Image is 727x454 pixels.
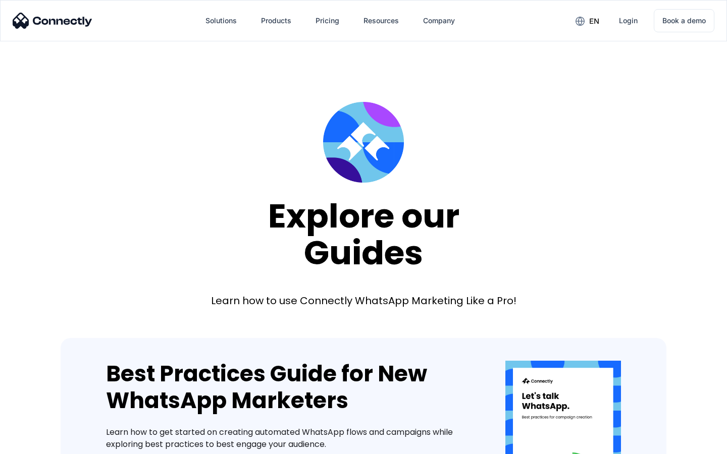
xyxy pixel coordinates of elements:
[619,14,638,28] div: Login
[106,426,475,450] div: Learn how to get started on creating automated WhatsApp flows and campaigns while exploring best ...
[205,14,237,28] div: Solutions
[307,9,347,33] a: Pricing
[589,14,599,28] div: en
[197,9,245,33] div: Solutions
[415,9,463,33] div: Company
[253,9,299,33] div: Products
[268,198,459,271] div: Explore our Guides
[363,14,399,28] div: Resources
[10,436,61,450] aside: Language selected: English
[611,9,646,33] a: Login
[106,361,475,414] div: Best Practices Guide for New WhatsApp Marketers
[654,9,714,32] a: Book a demo
[355,9,407,33] div: Resources
[261,14,291,28] div: Products
[211,294,516,308] div: Learn how to use Connectly WhatsApp Marketing Like a Pro!
[13,13,92,29] img: Connectly Logo
[567,13,607,28] div: en
[423,14,455,28] div: Company
[20,436,61,450] ul: Language list
[316,14,339,28] div: Pricing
